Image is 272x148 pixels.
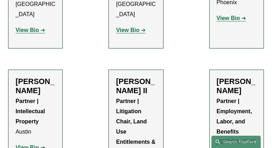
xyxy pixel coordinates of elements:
[116,27,139,33] strong: View Bio
[16,27,45,33] a: View Bio
[16,77,55,95] h2: [PERSON_NAME]
[217,77,256,95] h2: [PERSON_NAME]
[217,15,246,21] a: View Bio
[16,96,55,137] p: Austin
[16,98,47,124] strong: Partner | Intellectual Property
[16,27,39,33] strong: View Bio
[116,77,156,95] h2: [PERSON_NAME] II
[211,136,261,148] a: Search this site
[116,27,146,33] a: View Bio
[217,98,254,134] strong: Partner | Employment, Labor, and Benefits
[217,15,240,21] strong: View Bio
